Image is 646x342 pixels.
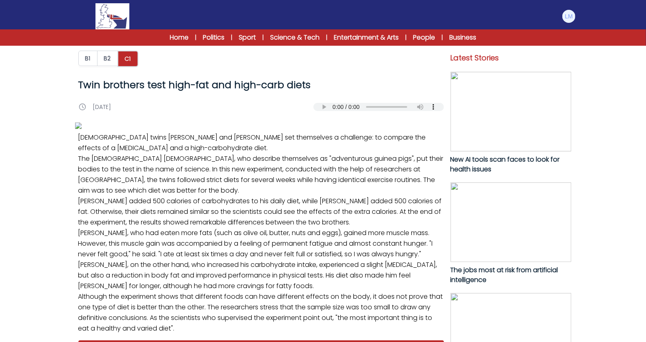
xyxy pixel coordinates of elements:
a: The jobs most at risk from artificial intelligence [451,182,571,285]
p: [DEMOGRAPHIC_DATA] twins [PERSON_NAME] and [PERSON_NAME] set themselves a challenge: to compare t... [75,129,447,337]
a: Business [449,33,476,42]
button: C1 [118,51,138,67]
a: B2 [98,51,118,67]
button: B1 [78,51,98,66]
h1: Twin brothers test high-fat and high-carb diets [78,78,444,91]
a: Science & Tech [270,33,320,42]
a: Sport [239,33,256,42]
p: Latest Stories [451,52,571,64]
span: New AI tools scan faces to look for health issues [451,155,560,174]
img: Leonardo Magnolfi [562,10,575,23]
span: | [442,33,443,42]
span: | [405,33,406,42]
img: Mc4A3J4fmjCAbhVZ9gickfZg2sVMnQa67NifcKTi.jpg [451,182,571,262]
img: Logo [95,3,129,29]
img: pl9PzjOjgHxcQhXY6Ge1abC5I0PjKhKGR5rK9TYV.jpg [451,72,571,151]
a: B1 [78,51,98,67]
a: New AI tools scan faces to look for health issues [451,72,571,174]
a: Politics [203,33,224,42]
span: | [195,33,196,42]
span: | [326,33,327,42]
img: tP4y00Ukd2Ng4YdeIUvjBKMIQKe2dQSXiviOOBDG.jpg [75,122,447,129]
p: [DATE] [93,103,111,111]
a: Logo [70,3,155,29]
span: | [231,33,232,42]
a: People [413,33,435,42]
span: | [262,33,264,42]
a: Home [170,33,189,42]
audio: Your browser does not support the audio element. [313,103,444,111]
button: B2 [97,51,118,66]
a: Entertainment & Arts [334,33,399,42]
span: The jobs most at risk from artificial intelligence [451,265,558,284]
